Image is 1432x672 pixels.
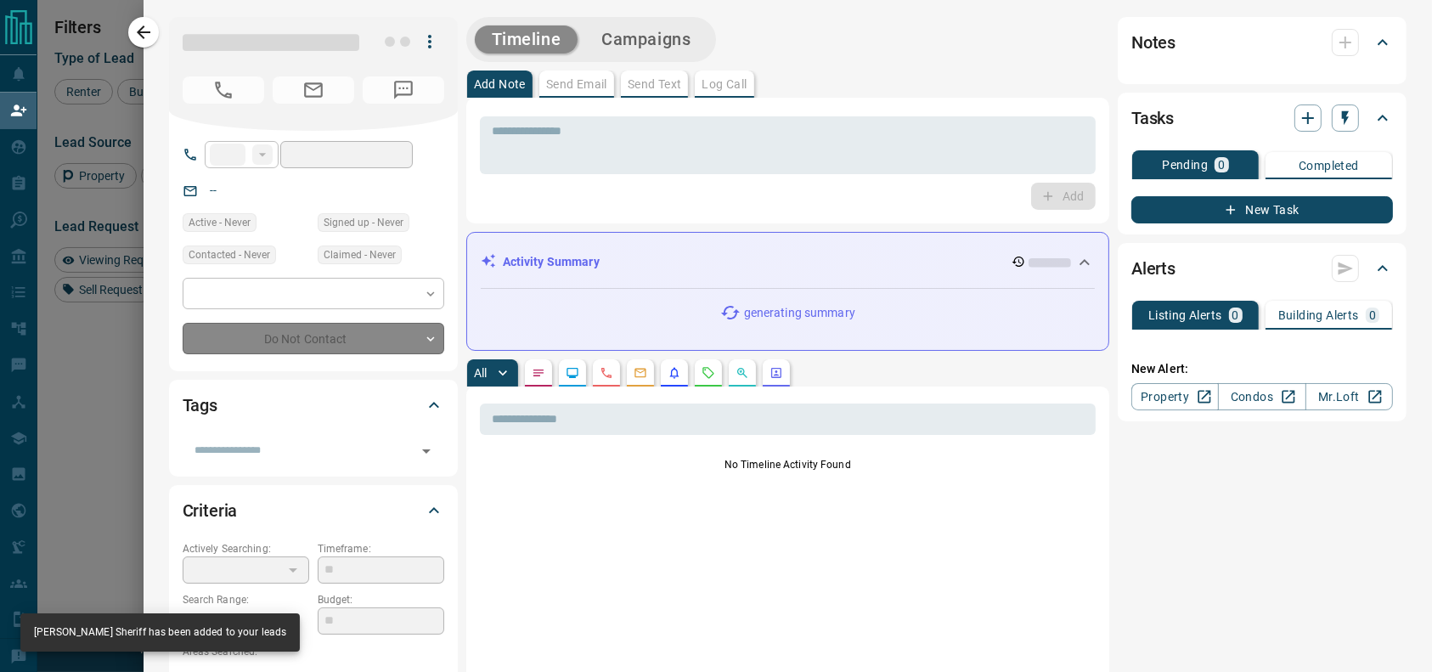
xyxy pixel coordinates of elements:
span: Claimed - Never [324,246,396,263]
div: Activity Summary [481,246,1095,278]
h2: Notes [1131,29,1175,56]
div: Criteria [183,490,444,531]
h2: Alerts [1131,255,1175,282]
button: Campaigns [584,25,708,54]
div: Alerts [1131,248,1393,289]
span: Contacted - Never [189,246,270,263]
svg: Requests [702,366,715,380]
span: No Number [183,76,264,104]
p: New Alert: [1131,360,1393,378]
div: Do Not Contact [183,323,444,354]
p: 0 [1232,309,1239,321]
h2: Tags [183,392,217,419]
p: -- - -- [183,607,309,635]
p: Add Note [474,78,526,90]
p: Building Alerts [1278,309,1359,321]
p: 0 [1369,309,1376,321]
div: Tags [183,385,444,426]
p: Budget: [318,592,444,607]
p: 0 [1218,159,1225,171]
p: No Timeline Activity Found [480,457,1096,472]
h2: Criteria [183,497,238,524]
p: Pending [1162,159,1208,171]
svg: Notes [532,366,545,380]
p: Completed [1299,160,1359,172]
p: All [474,367,488,379]
button: New Task [1131,196,1393,223]
button: Open [414,439,438,463]
p: Listing Alerts [1148,309,1222,321]
p: Activity Summary [503,253,600,271]
svg: Opportunities [736,366,749,380]
div: Notes [1131,22,1393,63]
span: No Email [273,76,354,104]
a: Condos [1218,383,1305,410]
p: Actively Searching: [183,541,309,556]
svg: Listing Alerts [668,366,681,380]
a: Mr.Loft [1305,383,1393,410]
svg: Lead Browsing Activity [566,366,579,380]
span: No Number [363,76,444,104]
svg: Emails [634,366,647,380]
h2: Tasks [1131,104,1174,132]
svg: Calls [600,366,613,380]
p: generating summary [744,304,855,322]
a: -- [210,184,217,197]
div: [PERSON_NAME] Sheriff has been added to your leads [34,618,286,647]
span: Active - Never [189,214,251,231]
button: Timeline [475,25,578,54]
a: Property [1131,383,1219,410]
p: Areas Searched: [183,644,444,659]
svg: Agent Actions [770,366,783,380]
span: Signed up - Never [324,214,403,231]
div: Tasks [1131,98,1393,138]
p: Timeframe: [318,541,444,556]
p: Search Range: [183,592,309,607]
